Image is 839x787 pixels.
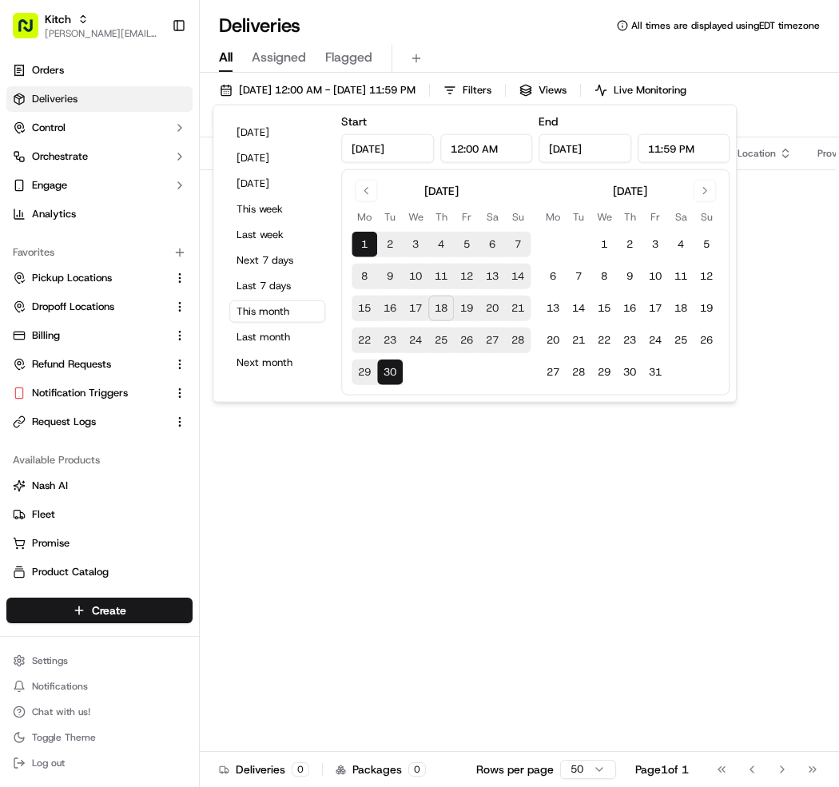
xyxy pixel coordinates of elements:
button: 18 [668,296,694,321]
a: Analytics [6,201,193,227]
th: Friday [642,209,668,225]
span: Assigned [252,48,306,67]
label: Start [341,114,367,129]
th: Thursday [617,209,642,225]
span: Orders [32,63,64,78]
button: 17 [403,296,428,321]
button: Log out [6,752,193,774]
img: 1736555255976-a54dd68f-1ca7-489b-9aae-adbdc363a1c4 [16,152,45,181]
button: 24 [403,328,428,353]
span: Request Logs [32,415,96,429]
img: Nash [16,15,48,47]
span: nakirzaman [50,247,105,260]
button: Chat with us! [6,701,193,723]
button: [PERSON_NAME][EMAIL_ADDRESS][DOMAIN_NAME] [45,27,159,40]
a: Promise [13,536,186,551]
span: Promise [32,536,70,551]
button: 10 [403,264,428,289]
button: Control [6,115,193,141]
h1: Deliveries [219,13,300,38]
input: Time [440,134,533,163]
button: 19 [694,296,719,321]
button: 6 [479,232,505,257]
th: Wednesday [403,209,428,225]
button: Create [6,598,193,623]
button: Refund Requests [6,352,193,377]
label: End [539,114,558,129]
button: 28 [566,360,591,385]
button: 15 [352,296,377,321]
a: Nash AI [13,479,186,493]
button: 22 [352,328,377,353]
button: Filters [436,79,499,101]
p: Welcome 👋 [16,63,291,89]
button: Notifications [6,675,193,698]
button: Live Monitoring [587,79,694,101]
th: Friday [454,209,479,225]
button: 15 [591,296,617,321]
th: Tuesday [566,209,591,225]
button: 26 [454,328,479,353]
button: 31 [642,360,668,385]
span: Live Monitoring [614,83,686,97]
button: 24 [642,328,668,353]
button: Last 7 days [229,275,325,297]
div: [DATE] [424,183,459,199]
th: Saturday [479,209,505,225]
span: Chat with us! [32,706,90,718]
th: Wednesday [591,209,617,225]
div: [DATE] [613,183,647,199]
button: 25 [668,328,694,353]
button: This month [229,300,325,323]
button: 12 [454,264,479,289]
input: Date [539,134,631,163]
button: 2 [617,232,642,257]
div: Favorites [6,240,193,265]
button: 12 [694,264,719,289]
button: 1 [591,232,617,257]
span: Notification Triggers [32,386,128,400]
button: Go to next month [694,180,716,202]
button: Next 7 days [229,249,325,272]
button: 3 [642,232,668,257]
button: Start new chat [272,157,291,176]
button: 11 [668,264,694,289]
span: Create [92,602,126,618]
button: 6 [540,264,566,289]
span: Deliveries [32,92,78,106]
button: Promise [6,531,193,556]
span: Knowledge Base [32,356,122,372]
span: ezil cloma [50,290,97,303]
div: Past conversations [16,207,107,220]
button: 13 [540,296,566,321]
button: Product Catalog [6,559,193,585]
input: Time [638,134,730,163]
th: Tuesday [377,209,403,225]
span: • [101,290,106,303]
th: Monday [540,209,566,225]
button: 16 [617,296,642,321]
span: Settings [32,654,68,667]
button: Notification Triggers [6,380,193,406]
button: 29 [352,360,377,385]
button: 23 [377,328,403,353]
a: Billing [13,328,167,343]
div: 📗 [16,358,29,371]
button: 28 [505,328,531,353]
button: 27 [479,328,505,353]
span: Dropoff Locations [32,300,114,314]
span: Notifications [32,680,88,693]
input: Got a question? Start typing here... [42,102,288,119]
span: All [219,48,233,67]
button: Kitch[PERSON_NAME][EMAIL_ADDRESS][DOMAIN_NAME] [6,6,165,45]
button: Fleet [6,502,193,527]
span: • [109,247,114,260]
div: 0 [408,762,426,777]
button: Billing [6,323,193,348]
button: 3 [403,232,428,257]
span: [DATE] [110,290,143,303]
button: 5 [694,232,719,257]
button: Toggle Theme [6,726,193,749]
a: Pickup Locations [13,271,167,285]
button: [DATE] 12:00 AM - [DATE] 11:59 PM [213,79,423,101]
